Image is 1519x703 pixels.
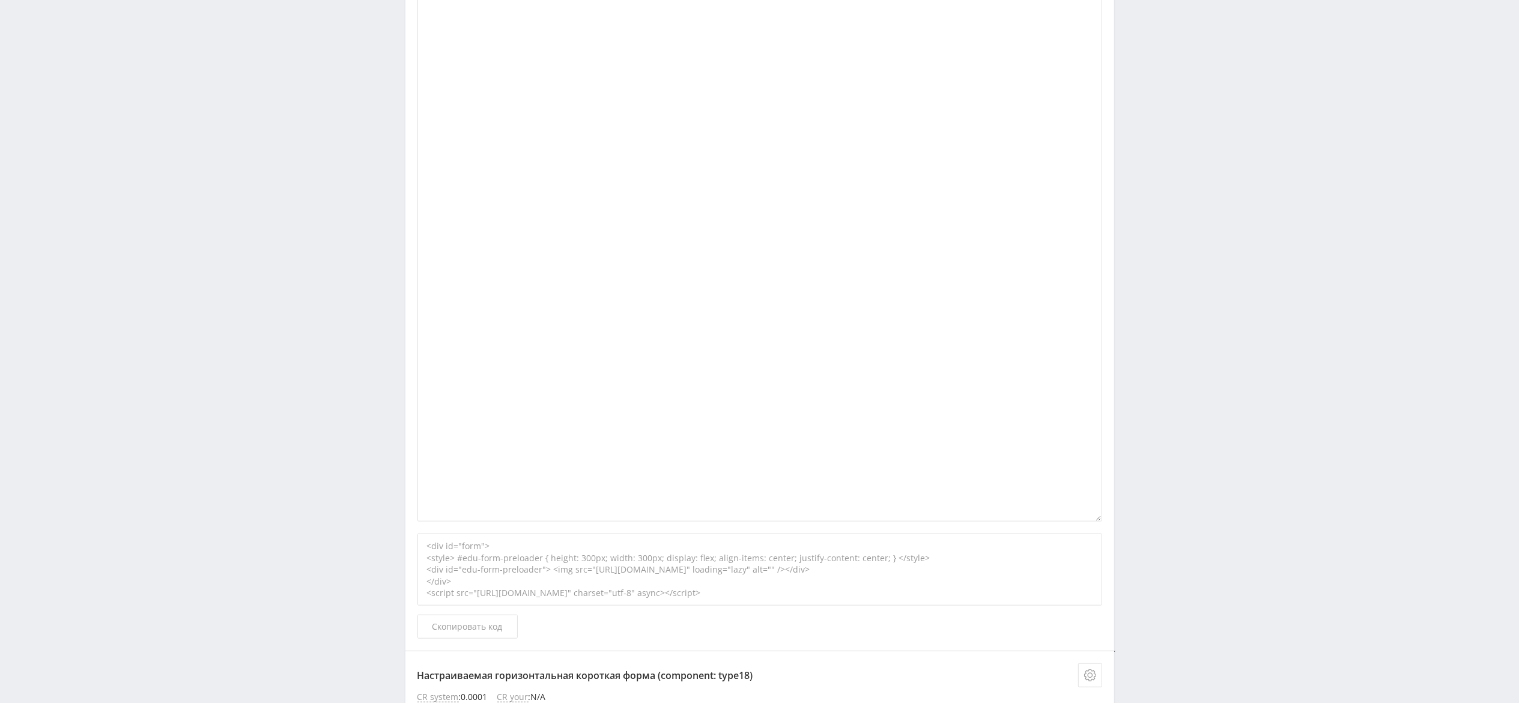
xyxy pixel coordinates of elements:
[417,692,488,702] li: : 0.0001
[432,622,503,631] span: Скопировать код
[417,615,518,639] button: Скопировать код
[417,663,1102,687] p: Настраиваемая горизонтальная короткая форма (component: type18)
[497,692,546,702] li: : N/A
[417,534,1102,606] div: <div id="form"> <style> #edu-form-preloader { height: 300px; width: 300px; display: flex; align-i...
[417,692,459,702] span: CR system
[497,692,529,702] span: CR your
[1114,651,1115,652] textarea: <div id="form"> <style> #edu-form-preloader { height: 300px; width: 300px; display: flex; align-i...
